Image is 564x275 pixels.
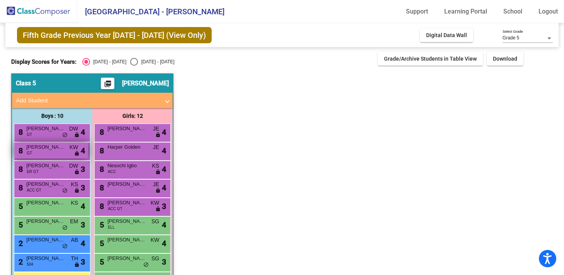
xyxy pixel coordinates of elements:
span: AB [71,236,78,244]
span: do_not_disturb_alt [62,225,68,231]
span: 5 [17,202,23,211]
span: 4 [81,145,85,156]
button: Download [487,52,523,66]
span: 4 [81,126,85,138]
span: Grade/Archive Students in Table View [384,56,477,62]
span: 5 [17,220,23,229]
span: Display Scores for Years: [11,58,76,65]
span: 8 [98,183,104,192]
span: 3 [81,182,85,194]
button: Grade/Archive Students in Table View [378,52,483,66]
span: 8 [17,146,23,155]
span: KW [151,236,160,244]
span: KW [151,199,160,207]
span: 4 [162,238,166,249]
span: 5 [98,257,104,267]
span: 4 [81,200,85,212]
span: [PERSON_NAME] [26,180,65,188]
span: Download [493,56,517,62]
mat-expansion-panel-header: Add Student [12,93,173,108]
span: 8 [98,165,104,174]
span: lock [155,206,161,212]
span: 8 [17,165,23,174]
span: [PERSON_NAME] [26,255,65,262]
span: 8 [17,183,23,192]
span: ACC [108,169,116,175]
span: GT [27,132,32,137]
a: School [497,5,528,18]
span: Nesochi Igbo [107,162,146,170]
span: ELL [108,224,115,230]
div: Boys : 10 [12,108,92,124]
span: 504 [27,261,33,267]
span: JE [153,125,159,133]
span: 3 [81,219,85,231]
span: [PERSON_NAME] [107,199,146,207]
span: EM [70,217,78,226]
span: 4 [162,219,166,231]
span: 3 [162,200,166,212]
span: ACC GT [108,206,122,212]
span: GT [27,150,32,156]
span: lock [155,132,161,138]
span: Harper Golden [107,143,146,151]
span: ER GT [27,169,39,175]
span: [PERSON_NAME] [107,217,146,225]
span: SG [151,217,159,226]
span: [PERSON_NAME] [107,236,146,244]
a: Support [400,5,434,18]
mat-radio-group: Select an option [82,58,174,66]
button: Digital Data Wall [420,28,473,42]
span: [PERSON_NAME] [26,236,65,244]
span: SG [151,255,159,263]
span: 4 [162,145,166,156]
span: [PERSON_NAME] [107,255,146,262]
span: [PERSON_NAME] [122,80,169,87]
span: KS [152,162,160,170]
div: Girls: 12 [92,108,173,124]
span: ACC GT [27,187,41,193]
span: [PERSON_NAME] [26,125,65,132]
span: lock [155,188,161,194]
span: 5 [98,220,104,229]
a: Logout [532,5,564,18]
span: lock [74,151,80,157]
span: do_not_disturb_alt [62,188,68,194]
mat-panel-title: Add Student [16,96,160,105]
span: lock [74,169,80,175]
span: 4 [162,163,166,175]
span: KS [71,180,78,188]
span: Digital Data Wall [426,32,467,38]
span: [PERSON_NAME] [26,143,65,151]
span: Class 5 [16,80,36,87]
span: 4 [81,238,85,249]
span: Grade 5 [503,35,519,41]
span: 4 [162,182,166,194]
span: DW [69,162,78,170]
span: JE [153,180,159,188]
span: [PERSON_NAME] [26,217,65,225]
span: 8 [98,127,104,137]
span: KS [71,199,78,207]
mat-icon: picture_as_pdf [103,80,112,91]
span: 8 [17,127,23,137]
span: [PERSON_NAME] [26,162,65,170]
span: lock [74,262,80,268]
span: do_not_disturb_alt [62,243,68,250]
span: 3 [162,256,166,268]
div: [DATE] - [DATE] [138,58,174,65]
span: lock [74,132,80,138]
span: [PERSON_NAME] [PERSON_NAME] [26,199,65,207]
button: Print Students Details [101,78,114,89]
span: 3 [81,163,85,175]
span: KW [70,143,78,151]
span: 4 [162,126,166,138]
span: JE [153,143,159,151]
span: do_not_disturb_alt [62,132,68,138]
div: [DATE] - [DATE] [90,58,126,65]
span: [PERSON_NAME] [107,180,146,188]
a: Learning Portal [438,5,493,18]
span: TH [71,255,78,263]
span: do_not_disturb_alt [143,262,149,268]
span: [GEOGRAPHIC_DATA] - [PERSON_NAME] [77,5,224,18]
